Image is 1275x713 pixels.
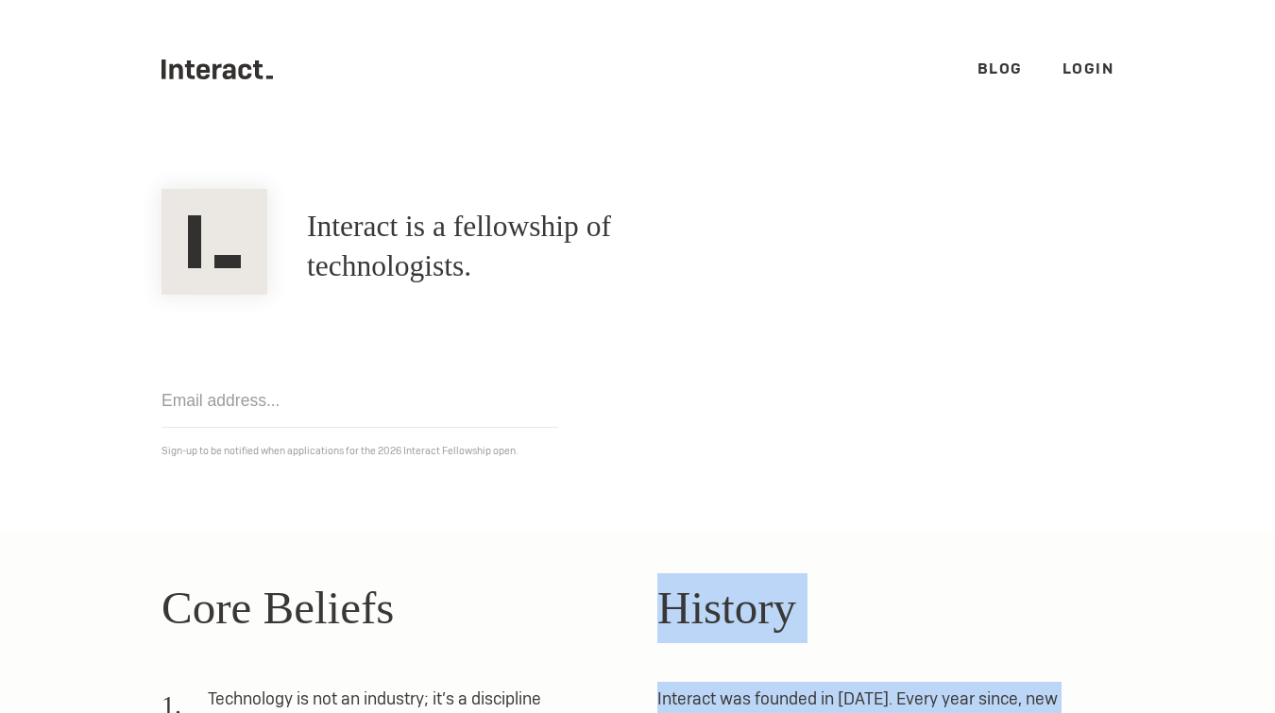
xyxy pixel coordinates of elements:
[657,573,1113,643] h2: History
[977,59,1023,78] a: Blog
[161,374,558,428] input: Email address...
[161,573,618,643] h2: Core Beliefs
[307,207,754,286] h1: Interact is a fellowship of technologists.
[161,441,1113,461] p: Sign-up to be notified when applications for the 2026 Interact Fellowship open.
[161,189,267,295] img: Interact Logo
[1062,59,1114,78] a: Login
